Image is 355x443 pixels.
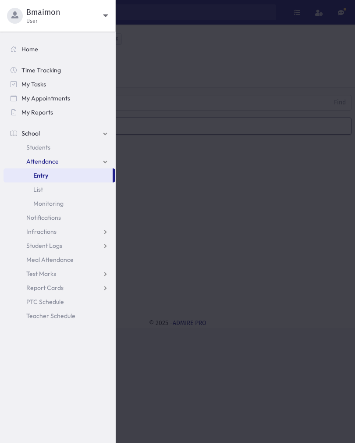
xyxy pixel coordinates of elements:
a: School [4,126,115,140]
span: Student Logs [26,242,62,250]
a: Test Marks [4,267,115,281]
a: Attendance [4,154,115,168]
span: Time Tracking [21,66,61,74]
a: My Reports [4,105,115,119]
span: List [33,186,43,193]
span: Teacher Schedule [26,312,75,320]
a: Home [4,42,115,56]
span: Home [21,45,38,53]
span: My Tasks [21,80,46,88]
a: Monitoring [4,196,115,211]
a: Student Logs [4,239,115,253]
a: Report Cards [4,281,115,295]
span: Students [26,143,50,151]
span: Entry [33,171,48,179]
span: Test Marks [26,270,56,278]
span: Meal Attendance [26,256,74,264]
span: Monitoring [33,200,64,207]
a: List [4,182,115,196]
span: Bmaimon [26,7,103,18]
span: Infractions [26,228,57,236]
span: Report Cards [26,284,64,292]
a: Meal Attendance [4,253,115,267]
a: Students [4,140,115,154]
a: Entry [4,168,113,182]
a: Teacher Schedule [4,309,115,323]
a: My Tasks [4,77,115,91]
span: My Appointments [21,94,70,102]
span: Notifications [26,214,61,221]
span: User [26,18,103,25]
span: My Reports [21,108,53,116]
a: Time Tracking [4,63,115,77]
span: School [21,129,40,137]
span: Attendance [26,157,59,165]
span: PTC Schedule [26,298,64,306]
a: My Appointments [4,91,115,105]
a: PTC Schedule [4,295,115,309]
a: Notifications [4,211,115,225]
a: Infractions [4,225,115,239]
